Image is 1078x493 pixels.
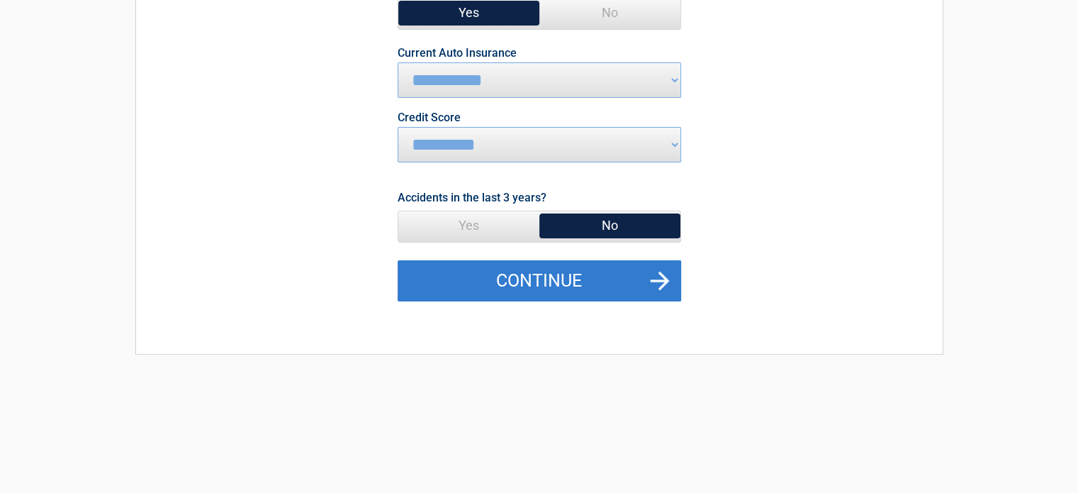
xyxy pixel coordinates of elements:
[398,48,517,59] label: Current Auto Insurance
[398,112,461,123] label: Credit Score
[539,211,680,240] span: No
[398,260,681,301] button: Continue
[398,211,539,240] span: Yes
[398,188,546,207] label: Accidents in the last 3 years?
